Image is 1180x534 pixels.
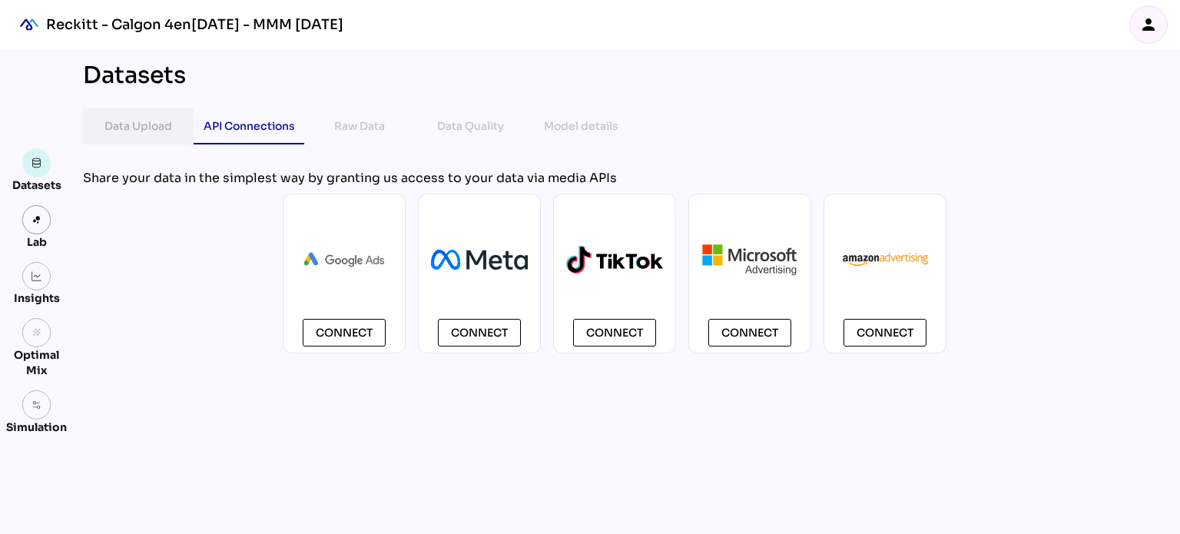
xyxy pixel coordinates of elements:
[31,327,42,338] i: grain
[83,61,186,89] div: Datasets
[1139,15,1158,34] i: person
[104,117,172,135] div: Data Upload
[431,250,528,269] img: Meta_Platforms.svg
[437,117,504,135] div: Data Quality
[303,319,386,347] button: Connect
[204,117,295,135] div: API Connections
[12,177,61,193] div: Datasets
[6,347,67,378] div: Optimal Mix
[296,244,393,275] img: Ads_logo_horizontal.png
[334,117,385,135] div: Raw Data
[544,117,618,135] div: Model details
[31,158,42,168] img: data.svg
[12,8,46,41] div: mediaROI
[6,420,67,435] div: Simulation
[566,246,663,274] img: logo-tiktok-2.svg
[14,290,60,306] div: Insights
[721,323,778,342] span: Connect
[837,250,933,270] img: AmazonAdvertising.webp
[31,214,42,225] img: lab.svg
[844,319,926,347] button: Connect
[20,234,54,250] div: Lab
[438,319,521,347] button: Connect
[857,323,913,342] span: Connect
[83,169,1146,187] div: Share your data in the simplest way by granting us access to your data via media APIs
[451,323,508,342] span: Connect
[573,319,656,347] button: Connect
[701,243,798,276] img: microsoft.png
[31,400,42,410] img: settings.svg
[46,15,343,34] div: Reckitt - Calgon 4en[DATE] - MMM [DATE]
[586,323,643,342] span: Connect
[31,271,42,282] img: graph.svg
[316,323,373,342] span: Connect
[708,319,791,347] button: Connect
